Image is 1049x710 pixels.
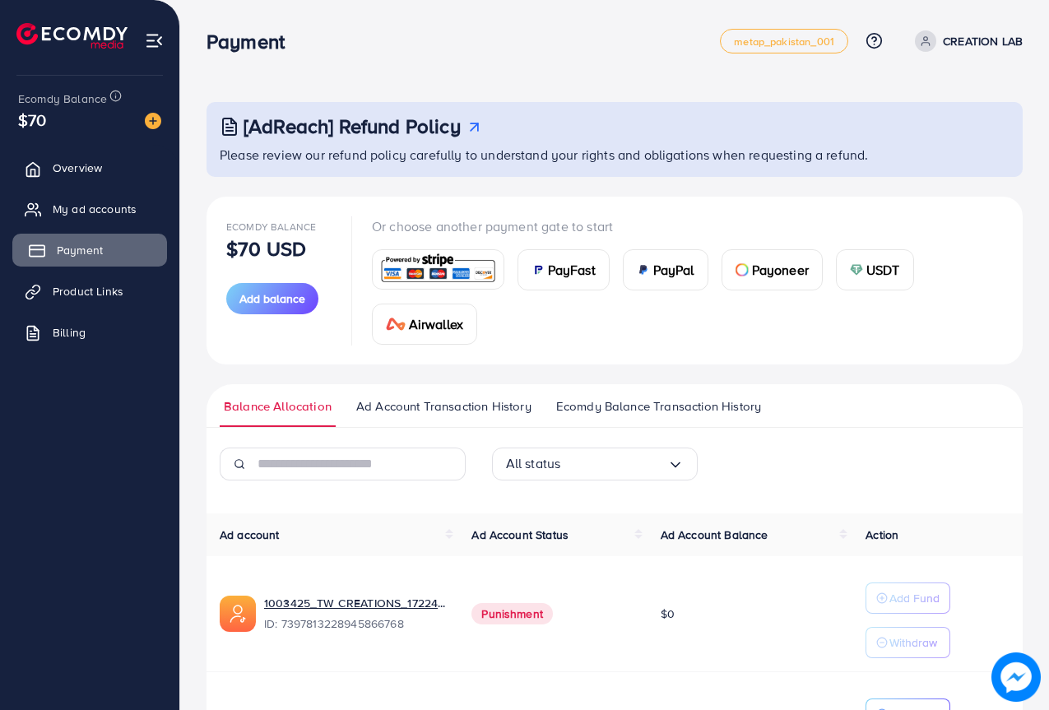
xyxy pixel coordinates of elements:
[560,451,666,476] input: Search for option
[239,290,305,307] span: Add balance
[736,263,749,276] img: card
[409,314,463,334] span: Airwallex
[734,36,834,47] span: metap_pakistan_001
[378,252,499,287] img: card
[372,216,1003,236] p: Or choose another payment gate to start
[866,527,898,543] span: Action
[661,527,768,543] span: Ad Account Balance
[145,113,161,129] img: image
[548,260,596,280] span: PayFast
[492,448,698,480] div: Search for option
[506,451,561,476] span: All status
[145,31,164,50] img: menu
[836,249,914,290] a: cardUSDT
[471,603,553,624] span: Punishment
[653,260,694,280] span: PayPal
[264,595,445,611] a: 1003425_TW CREATIONS_1722437620661
[12,151,167,184] a: Overview
[220,527,280,543] span: Ad account
[752,260,809,280] span: Payoneer
[244,114,461,138] h3: [AdReach] Refund Policy
[53,201,137,217] span: My ad accounts
[53,324,86,341] span: Billing
[866,582,950,614] button: Add Fund
[637,263,650,276] img: card
[264,595,445,633] div: <span class='underline'>1003425_TW CREATIONS_1722437620661</span></br>7397813228945866768
[623,249,708,290] a: cardPayPal
[850,263,863,276] img: card
[226,239,306,258] p: $70 USD
[264,615,445,632] span: ID: 7397813228945866768
[471,527,569,543] span: Ad Account Status
[866,260,900,280] span: USDT
[220,145,1013,165] p: Please review our refund policy carefully to understand your rights and obligations when requesti...
[372,249,504,290] a: card
[356,397,531,415] span: Ad Account Transaction History
[531,263,545,276] img: card
[226,220,316,234] span: Ecomdy Balance
[720,29,848,53] a: metap_pakistan_001
[12,234,167,267] a: Payment
[943,31,1023,51] p: CREATION LAB
[207,30,298,53] h3: Payment
[18,108,46,132] span: $70
[226,283,318,314] button: Add balance
[53,283,123,299] span: Product Links
[722,249,823,290] a: cardPayoneer
[12,275,167,308] a: Product Links
[224,397,332,415] span: Balance Allocation
[16,23,128,49] img: logo
[889,588,940,608] p: Add Fund
[994,655,1039,700] img: image
[12,193,167,225] a: My ad accounts
[661,606,675,622] span: $0
[386,318,406,331] img: card
[53,160,102,176] span: Overview
[220,596,256,632] img: ic-ads-acc.e4c84228.svg
[57,242,103,258] span: Payment
[889,633,937,652] p: Withdraw
[372,304,477,345] a: cardAirwallex
[12,316,167,349] a: Billing
[518,249,610,290] a: cardPayFast
[556,397,761,415] span: Ecomdy Balance Transaction History
[18,90,107,107] span: Ecomdy Balance
[908,30,1023,52] a: CREATION LAB
[866,627,950,658] button: Withdraw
